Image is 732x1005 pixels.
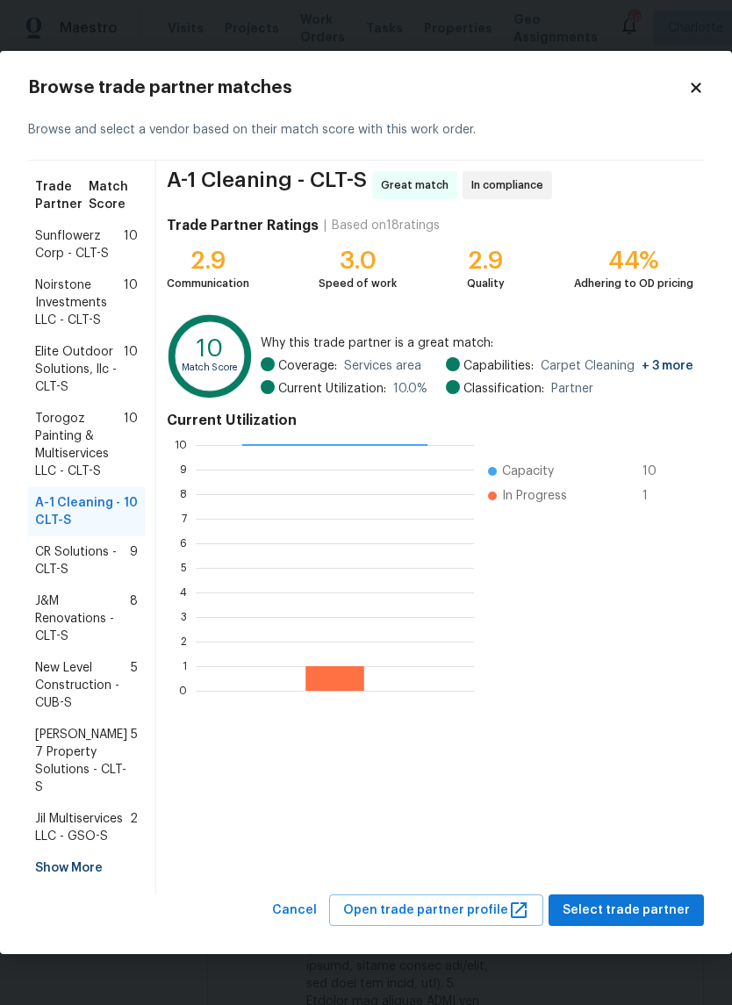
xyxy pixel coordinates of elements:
div: 2.9 [467,252,505,269]
span: 5 [131,659,138,712]
span: Services area [344,357,421,375]
div: 3.0 [319,252,397,269]
text: Match Score [182,363,239,373]
span: CR Solutions - CLT-S [35,543,130,578]
span: Great match [381,176,456,194]
span: Match Score [89,178,138,213]
span: 5 [131,726,138,796]
span: Carpet Cleaning [541,357,693,375]
h4: Trade Partner Ratings [167,217,319,234]
text: 7 [182,513,187,524]
span: [PERSON_NAME] 7 Property Solutions - CLT-S [35,726,131,796]
div: Based on 18 ratings [332,217,440,234]
span: Capacity [502,463,554,480]
span: 10 [124,343,138,396]
div: Communication [167,275,249,292]
span: Open trade partner profile [343,900,529,922]
button: Select trade partner [549,894,704,927]
span: Torogoz Painting & Multiservices LLC - CLT-S [35,410,124,480]
span: Coverage: [278,357,337,375]
div: Browse and select a vendor based on their match score with this work order. [28,100,704,161]
text: 2 [181,636,187,647]
div: Speed of work [319,275,397,292]
span: Why this trade partner is a great match: [261,334,693,352]
span: 2 [130,810,138,845]
span: In Progress [502,487,567,505]
span: Trade Partner [35,178,89,213]
span: Partner [551,380,593,398]
span: In compliance [471,176,550,194]
text: 3 [181,612,187,622]
text: 8 [180,489,187,499]
div: | [319,217,332,234]
span: Classification: [463,380,544,398]
span: + 3 more [642,360,693,372]
span: Cancel [272,900,317,922]
button: Open trade partner profile [329,894,543,927]
h4: Current Utilization [167,412,693,429]
span: 9 [130,543,138,578]
span: 10 [642,463,671,480]
text: 4 [180,587,187,598]
h2: Browse trade partner matches [28,79,688,97]
div: Show More [28,852,145,884]
span: New Level Construction - CUB-S [35,659,131,712]
span: 10 [124,410,138,480]
span: Elite Outdoor Solutions, llc - CLT-S [35,343,124,396]
text: 1 [183,661,187,671]
span: 10 [124,276,138,329]
div: Adhering to OD pricing [574,275,693,292]
span: A-1 Cleaning - CLT-S [167,171,367,199]
span: Capabilities: [463,357,534,375]
div: 2.9 [167,252,249,269]
text: 9 [180,464,187,475]
span: Sunflowerz Corp - CLT-S [35,227,124,262]
div: Quality [467,275,505,292]
span: Jil Multiservices LLC - GSO-S [35,810,130,845]
text: 5 [181,563,187,573]
button: Cancel [265,894,324,927]
span: 10 [124,494,138,529]
span: J&M Renovations - CLT-S [35,592,130,645]
span: A-1 Cleaning - CLT-S [35,494,124,529]
div: 44% [574,252,693,269]
span: 1 [642,487,671,505]
text: 10 [197,337,223,361]
span: Current Utilization: [278,380,386,398]
span: Noirstone Investments LLC - CLT-S [35,276,124,329]
text: 0 [179,686,187,696]
span: Select trade partner [563,900,690,922]
span: 10.0 % [393,380,427,398]
text: 10 [175,440,187,450]
span: 10 [124,227,138,262]
span: 8 [130,592,138,645]
text: 6 [180,538,187,549]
